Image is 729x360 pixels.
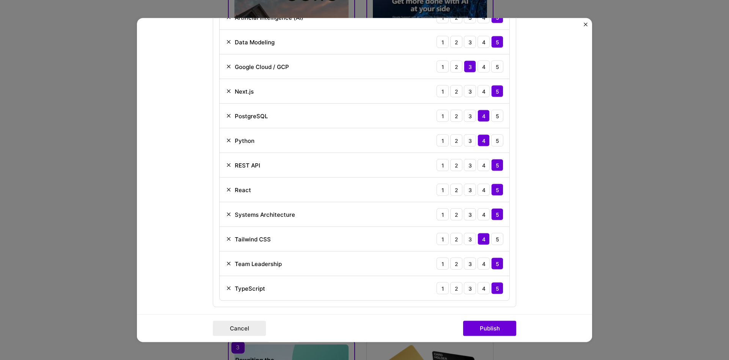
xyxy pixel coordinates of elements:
div: 1 [437,85,449,97]
img: Remove [226,211,232,218]
div: 4 [478,159,490,171]
div: 2 [450,233,462,245]
div: 3 [464,36,476,48]
div: 4 [478,85,490,97]
img: Remove [226,113,232,119]
div: 4 [478,135,490,147]
div: 5 [491,184,503,196]
div: 5 [491,110,503,122]
div: 5 [491,135,503,147]
div: 3 [464,159,476,171]
div: 1 [437,184,449,196]
div: 5 [491,282,503,294]
div: 3 [464,135,476,147]
div: 2 [450,208,462,221]
div: PostgreSQL [235,112,268,120]
div: Data Modeling [235,38,275,46]
div: 1 [437,208,449,221]
div: 1 [437,61,449,73]
div: 5 [491,85,503,97]
img: Remove [226,162,232,168]
div: 5 [491,159,503,171]
div: 2 [450,85,462,97]
div: TypeScript [235,284,265,292]
div: 5 [491,61,503,73]
div: REST API [235,161,260,169]
div: 3 [464,208,476,221]
div: 1 [437,159,449,171]
div: Python [235,136,255,144]
div: Systems Architecture [235,210,295,218]
img: Remove [226,64,232,70]
img: Remove [226,285,232,291]
div: 2 [450,258,462,270]
div: 1 [437,258,449,270]
div: 5 [491,233,503,245]
div: 3 [464,184,476,196]
div: 2 [450,135,462,147]
div: 5 [491,208,503,221]
div: 1 [437,110,449,122]
div: 2 [450,282,462,294]
div: React [235,186,251,194]
div: 4 [478,110,490,122]
div: 2 [450,36,462,48]
div: 4 [478,233,490,245]
div: 2 [450,184,462,196]
div: Team Leadership [235,260,282,268]
button: Close [584,23,588,31]
div: 2 [450,110,462,122]
img: Remove [226,187,232,193]
div: 5 [491,258,503,270]
div: 5 [491,36,503,48]
div: 3 [464,61,476,73]
div: 4 [478,258,490,270]
div: 3 [464,282,476,294]
div: 2 [450,61,462,73]
button: Cancel [213,321,266,336]
div: 3 [464,110,476,122]
div: Google Cloud / GCP [235,63,289,70]
div: 1 [437,233,449,245]
button: Publish [463,321,516,336]
div: 4 [478,208,490,221]
div: 1 [437,36,449,48]
div: 4 [478,61,490,73]
div: 4 [478,36,490,48]
img: Remove [226,138,232,144]
div: 4 [478,282,490,294]
img: Remove [226,39,232,45]
div: 4 [478,184,490,196]
div: 1 [437,135,449,147]
div: 1 [437,282,449,294]
div: Next.js [235,87,254,95]
img: Remove [226,236,232,242]
div: 3 [464,258,476,270]
div: 3 [464,233,476,245]
img: Remove [226,261,232,267]
div: 2 [450,159,462,171]
div: Tailwind CSS [235,235,271,243]
img: Remove [226,88,232,94]
div: 3 [464,85,476,97]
